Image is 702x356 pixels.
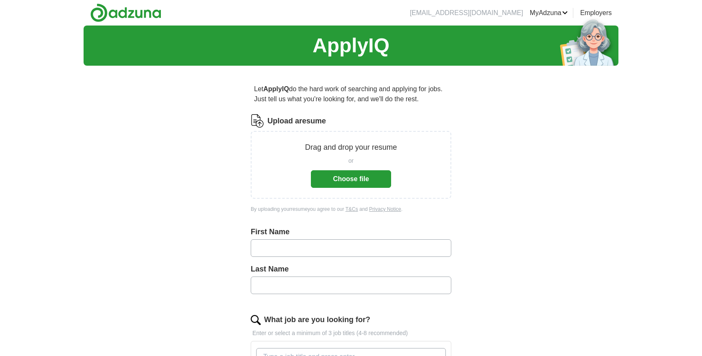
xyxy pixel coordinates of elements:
li: [EMAIL_ADDRESS][DOMAIN_NAME] [410,8,523,18]
p: Let do the hard work of searching and applying for jobs. Just tell us what you're looking for, an... [251,81,451,108]
label: First Name [251,226,451,238]
img: Adzuna logo [90,3,161,22]
button: Choose file [311,170,391,188]
a: T&Cs [346,206,358,212]
img: search.png [251,315,261,325]
label: Upload a resume [267,115,326,127]
a: MyAdzuna [530,8,568,18]
h1: ApplyIQ [313,31,389,61]
p: Drag and drop your resume [305,142,397,153]
p: Enter or select a minimum of 3 job titles (4-8 recommended) [251,329,451,338]
div: By uploading your resume you agree to our and . [251,205,451,213]
span: or [348,156,354,165]
label: Last Name [251,264,451,275]
img: CV Icon [251,114,264,128]
a: Employers [580,8,612,18]
strong: ApplyIQ [263,85,289,92]
a: Privacy Notice [369,206,401,212]
label: What job are you looking for? [264,314,370,325]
